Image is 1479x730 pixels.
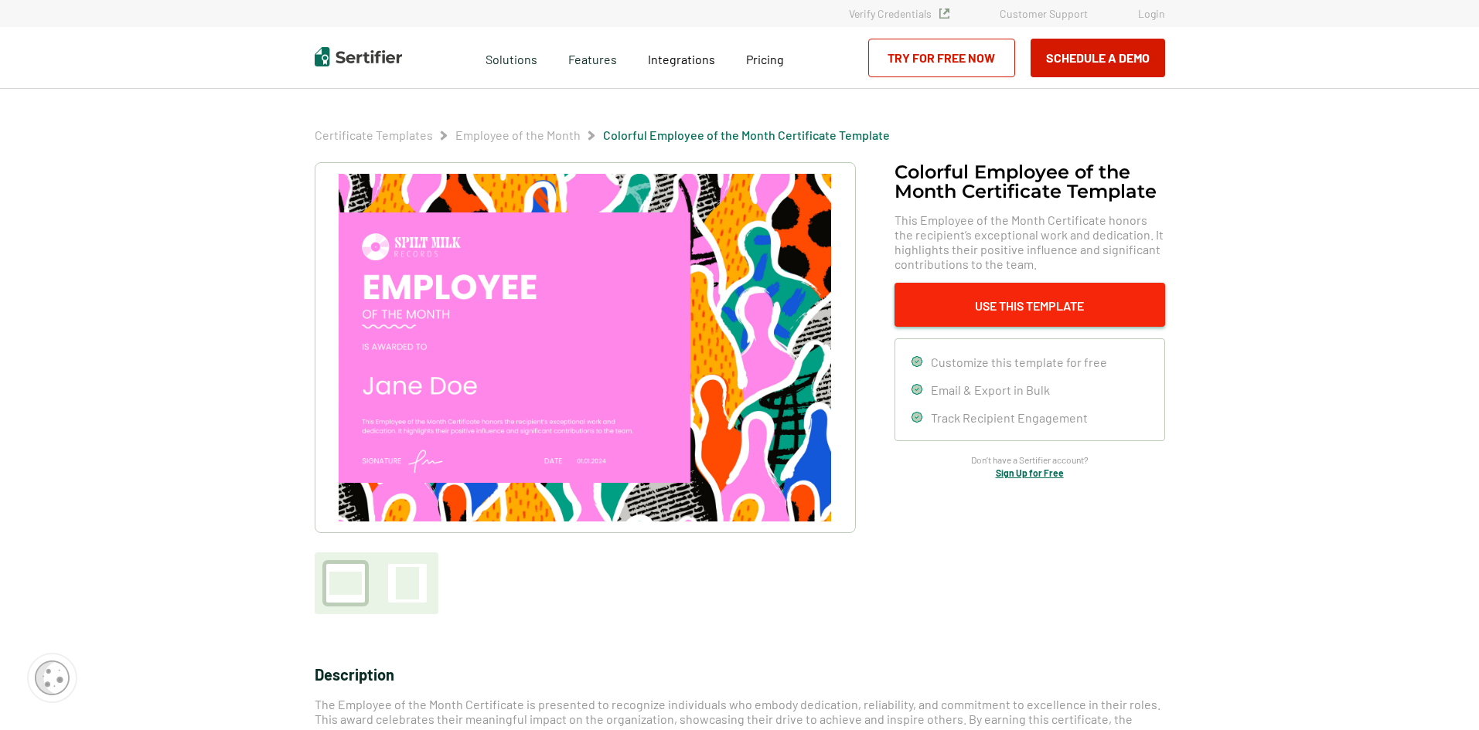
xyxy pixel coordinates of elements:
[895,162,1165,201] h1: Colorful Employee of the Month Certificate Template
[1138,7,1165,20] a: Login
[315,127,433,142] a: Certificate Templates
[339,174,830,521] img: Colorful Employee of the Month Certificate Template
[746,52,784,66] span: Pricing
[648,48,715,67] a: Integrations
[1000,7,1088,20] a: Customer Support
[939,8,949,19] img: Verified
[1402,656,1479,730] iframe: Chat Widget
[315,47,402,66] img: Sertifier | Digital Credentialing Platform
[931,382,1050,397] span: Email & Export in Bulk
[315,127,433,143] span: Certificate Templates
[895,212,1165,271] span: This Employee of the Month Certificate honors the recipient’s exceptional work and dedication. It...
[603,127,890,143] span: Colorful Employee of the Month Certificate Template
[746,48,784,67] a: Pricing
[648,52,715,66] span: Integrations
[1031,39,1165,77] button: Schedule a Demo
[315,665,394,684] span: Description
[486,48,537,67] span: Solutions
[455,127,581,143] span: Employee of the Month
[315,127,890,143] div: Breadcrumb
[455,127,581,142] a: Employee of the Month
[931,410,1088,425] span: Track Recipient Engagement
[568,48,617,67] span: Features
[996,467,1064,478] a: Sign Up for Free
[971,453,1089,467] span: Don’t have a Sertifier account?
[603,127,890,142] a: Colorful Employee of the Month Certificate Template
[35,660,70,695] img: Cookie Popup Icon
[931,355,1107,369] span: Customize this template for free
[868,39,1015,77] a: Try for Free Now
[849,7,949,20] a: Verify Credentials
[895,283,1165,327] button: Use This Template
